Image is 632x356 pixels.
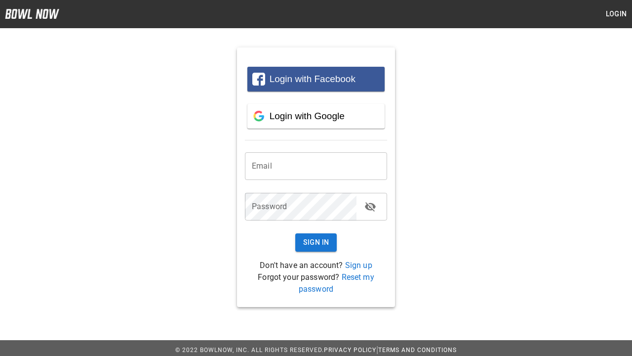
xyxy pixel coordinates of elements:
p: Don't have an account? [245,260,387,271]
span: © 2022 BowlNow, Inc. All Rights Reserved. [175,347,324,354]
p: Forgot your password? [245,271,387,295]
button: Login with Google [247,104,385,129]
a: Terms and Conditions [378,347,457,354]
span: Login with Facebook [270,74,355,84]
button: Sign In [295,233,337,252]
img: logo [5,9,59,19]
button: toggle password visibility [360,197,380,217]
a: Privacy Policy [324,347,376,354]
button: Login [600,5,632,23]
a: Sign up [345,261,372,270]
button: Login with Facebook [247,67,385,91]
a: Reset my password [299,272,374,294]
span: Login with Google [270,111,345,121]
